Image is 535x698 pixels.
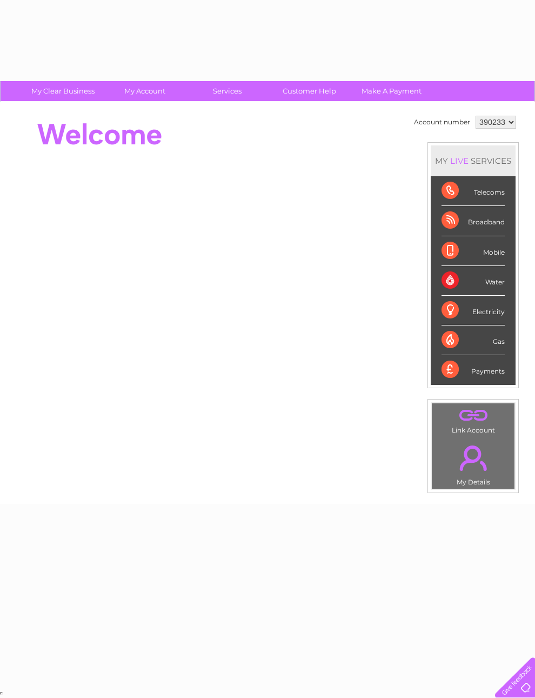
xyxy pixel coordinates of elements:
[442,296,505,325] div: Electricity
[448,156,471,166] div: LIVE
[431,403,515,437] td: Link Account
[183,81,272,101] a: Services
[442,206,505,236] div: Broadband
[411,113,473,131] td: Account number
[18,81,108,101] a: My Clear Business
[101,81,190,101] a: My Account
[347,81,436,101] a: Make A Payment
[442,266,505,296] div: Water
[431,436,515,489] td: My Details
[265,81,354,101] a: Customer Help
[442,325,505,355] div: Gas
[442,176,505,206] div: Telecoms
[434,439,512,477] a: .
[431,145,516,176] div: MY SERVICES
[434,406,512,425] a: .
[442,236,505,266] div: Mobile
[442,355,505,384] div: Payments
